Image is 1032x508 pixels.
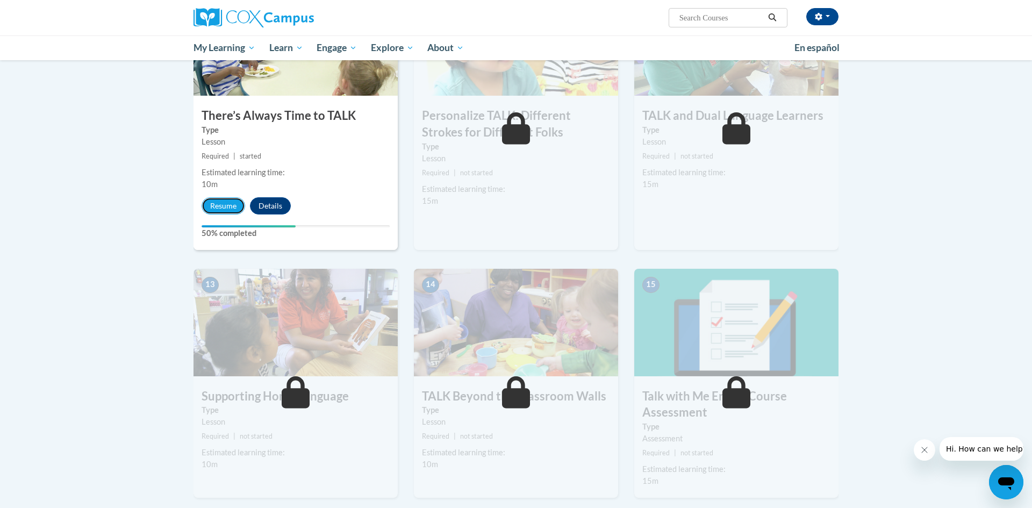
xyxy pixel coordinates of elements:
[269,41,303,54] span: Learn
[364,35,421,60] a: Explore
[422,460,438,469] span: 10m
[202,447,390,459] div: Estimated learning time:
[233,152,235,160] span: |
[371,41,414,54] span: Explore
[422,277,439,293] span: 14
[414,269,618,376] img: Course Image
[202,432,229,440] span: Required
[202,136,390,148] div: Lesson
[6,8,87,16] span: Hi. How can we help?
[642,136,830,148] div: Lesson
[193,269,398,376] img: Course Image
[642,449,670,457] span: Required
[422,141,610,153] label: Type
[202,277,219,293] span: 13
[642,152,670,160] span: Required
[202,180,218,189] span: 10m
[642,167,830,178] div: Estimated learning time:
[202,416,390,428] div: Lesson
[674,449,676,457] span: |
[642,124,830,136] label: Type
[202,404,390,416] label: Type
[202,460,218,469] span: 10m
[193,8,398,27] a: Cox Campus
[422,153,610,164] div: Lesson
[674,152,676,160] span: |
[202,197,245,214] button: Resume
[642,180,658,189] span: 15m
[940,437,1023,461] iframe: Message from company
[678,11,764,24] input: Search Courses
[250,197,291,214] button: Details
[427,41,464,54] span: About
[764,11,780,24] button: Search
[422,404,610,416] label: Type
[202,227,390,239] label: 50% completed
[642,463,830,475] div: Estimated learning time:
[634,388,838,421] h3: Talk with Me End of Course Assessment
[794,42,840,53] span: En español
[193,41,255,54] span: My Learning
[317,41,357,54] span: Engage
[421,35,471,60] a: About
[422,183,610,195] div: Estimated learning time:
[233,432,235,440] span: |
[193,8,314,27] img: Cox Campus
[454,432,456,440] span: |
[642,421,830,433] label: Type
[193,108,398,124] h3: There’s Always Time to TALK
[187,35,262,60] a: My Learning
[262,35,310,60] a: Learn
[642,476,658,485] span: 15m
[240,432,273,440] span: not started
[202,225,296,227] div: Your progress
[680,449,713,457] span: not started
[422,447,610,459] div: Estimated learning time:
[310,35,364,60] a: Engage
[414,108,618,141] h3: Personalize TALK: Different Strokes for Different Folks
[460,169,493,177] span: not started
[202,167,390,178] div: Estimated learning time:
[240,152,261,160] span: started
[642,277,660,293] span: 15
[414,388,618,405] h3: TALK Beyond the Classroom Walls
[914,439,935,461] iframe: Close message
[989,465,1023,499] iframe: Button to launch messaging window
[787,37,847,59] a: En español
[806,8,838,25] button: Account Settings
[642,433,830,445] div: Assessment
[422,169,449,177] span: Required
[177,35,855,60] div: Main menu
[634,269,838,376] img: Course Image
[422,196,438,205] span: 15m
[422,416,610,428] div: Lesson
[202,152,229,160] span: Required
[202,124,390,136] label: Type
[680,152,713,160] span: not started
[460,432,493,440] span: not started
[454,169,456,177] span: |
[634,108,838,124] h3: TALK and Dual Language Learners
[193,388,398,405] h3: Supporting Home Language
[422,432,449,440] span: Required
